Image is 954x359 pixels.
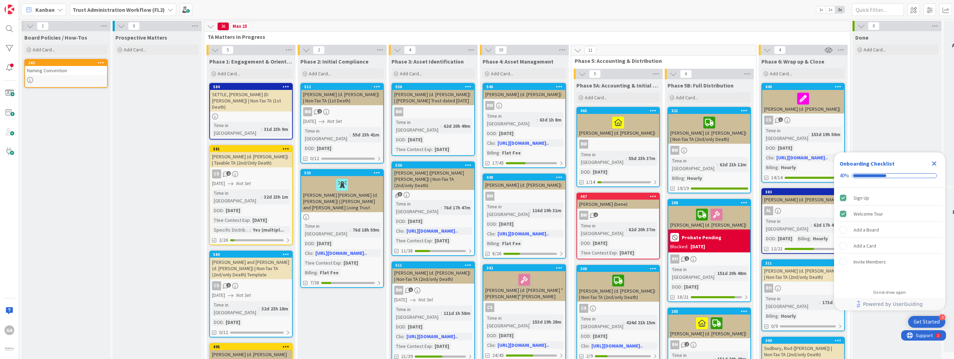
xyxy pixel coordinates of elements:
[433,145,451,153] div: [DATE]
[486,84,565,89] div: 546
[668,114,750,144] div: [PERSON_NAME] (d. [PERSON_NAME]) | Non-Tax TA (2nd/only Death)
[25,60,107,75] div: 283Naming Convention
[579,168,590,176] div: DOD
[36,3,38,8] div: 2
[406,136,424,143] div: [DATE]
[670,157,717,172] div: Time in [GEOGRAPHIC_DATA]
[351,131,381,139] div: 55d 23h 41m
[762,260,844,266] div: 311
[318,269,340,276] div: Flat Fee
[317,269,318,276] span: :
[442,122,472,130] div: 62d 20h 49m
[261,193,262,201] span: :
[577,108,659,137] div: 465[PERSON_NAME] (d. [PERSON_NAME])
[218,70,240,77] span: Add Card...
[317,109,322,114] span: 2
[668,199,751,302] a: 288[PERSON_NAME] (d. [PERSON_NAME])Probate PendingBlocked:[DATE]RHTime in [GEOGRAPHIC_DATA]:151d ...
[303,259,341,267] div: Ttee Contest Exp
[301,107,383,116] div: BW
[496,220,497,228] span: :
[761,188,845,254] a: 383[PERSON_NAME] (d. [PERSON_NAME])ALTime in [GEOGRAPHIC_DATA]:62d 17h 42mDOD:[DATE]Billing:Hourl...
[626,226,627,233] span: :
[586,178,595,186] span: 1/14
[676,94,698,101] span: Add Card...
[576,107,660,187] a: 465[PERSON_NAME] (d. [PERSON_NAME])BWTime in [GEOGRAPHIC_DATA]:55d 23h 37mDOD:[DATE]1/14
[404,227,405,235] span: :
[303,144,314,152] div: DOD
[670,174,684,182] div: Billing
[500,149,523,157] div: Flat Fee
[577,211,659,220] div: BW
[538,116,563,124] div: 63d 1h 8m
[314,144,315,152] span: :
[834,152,945,310] div: Checklist Container
[591,168,609,176] div: [DATE]
[762,260,844,282] div: 311[PERSON_NAME] (d. [PERSON_NAME]) | Non-Tax TA (2nd/only Death)
[251,226,286,234] div: Yes (multipl...
[778,164,779,171] span: :
[392,268,474,284] div: [PERSON_NAME] (d. [PERSON_NAME]) | Non-Tax TA (2nd/only Death)
[670,266,714,281] div: Time in [GEOGRAPHIC_DATA]
[219,236,228,244] span: 2/26
[210,146,292,167] div: 581[PERSON_NAME] (d. [PERSON_NAME]) | Taxable TA (2nd/Only Death)
[485,139,495,147] div: Clio
[776,144,794,152] div: [DATE]
[685,256,689,261] span: 1
[671,200,750,205] div: 288
[670,146,679,155] div: BW
[585,94,607,101] span: Add Card...
[213,252,292,257] div: 580
[762,116,844,125] div: CS
[392,262,474,284] div: 511[PERSON_NAME] (d. [PERSON_NAME]) | Non-Tax TA (2nd/only Death)
[531,207,563,214] div: 116d 19h 31m
[226,171,231,176] span: 2
[854,242,876,250] div: Add a Card
[401,247,413,254] span: 11/38
[350,226,351,234] span: :
[591,239,609,247] div: [DATE]
[764,154,774,161] div: Clio
[25,66,107,75] div: Naming Convention
[774,154,775,161] span: :
[442,204,472,211] div: 76d 17h 47m
[537,116,538,124] span: :
[580,266,659,271] div: 308
[213,84,292,89] div: 584
[485,240,499,247] div: Billing
[303,118,316,125] span: [DATE]
[395,163,474,168] div: 536
[761,259,845,331] a: 311[PERSON_NAME] (d. [PERSON_NAME]) | Non-Tax TA (2nd/only Death)RHTime in [GEOGRAPHIC_DATA]:173d...
[579,140,588,149] div: BW
[483,192,565,201] div: BW
[498,140,549,146] a: [URL][DOMAIN_NAME]..
[224,207,242,214] div: [DATE]
[303,222,350,237] div: Time in [GEOGRAPHIC_DATA]
[483,265,565,301] div: 342[PERSON_NAME] (d: [PERSON_NAME] "[PERSON_NAME]" [PERSON_NAME]
[261,125,262,133] span: :
[301,170,383,212] div: 535[PERSON_NAME] [PERSON_NAME] (d. [PERSON_NAME]) | [PERSON_NAME] and [PERSON_NAME] Living Trust
[668,206,750,229] div: [PERSON_NAME] (d. [PERSON_NAME])
[764,127,808,142] div: Time in [GEOGRAPHIC_DATA]
[212,169,221,178] div: CS
[852,3,904,16] input: Quick Filter...
[762,90,844,114] div: [PERSON_NAME] (d. [PERSON_NAME])
[405,136,406,143] span: :
[762,189,844,204] div: 383[PERSON_NAME] (d. [PERSON_NAME])
[210,169,292,178] div: CS
[405,217,406,225] span: :
[392,84,474,90] div: 556
[483,84,565,90] div: 546
[718,161,748,168] div: 62d 21h 12m
[590,168,591,176] span: :
[210,251,292,258] div: 580
[392,90,474,105] div: [PERSON_NAME] (d. [PERSON_NAME]) | [PERSON_NAME] Trust dated [DATE]
[717,161,718,168] span: :
[837,206,943,222] div: Welcome Tour is complete.
[406,217,424,225] div: [DATE]
[500,240,523,247] div: Flat Fee
[811,235,830,242] div: Hourly
[684,174,685,182] span: :
[618,249,636,257] div: [DATE]
[210,152,292,167] div: [PERSON_NAME] (d. [PERSON_NAME]) | Taxable TA (2nd/Only Death)
[351,226,381,234] div: 76d 18h 59m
